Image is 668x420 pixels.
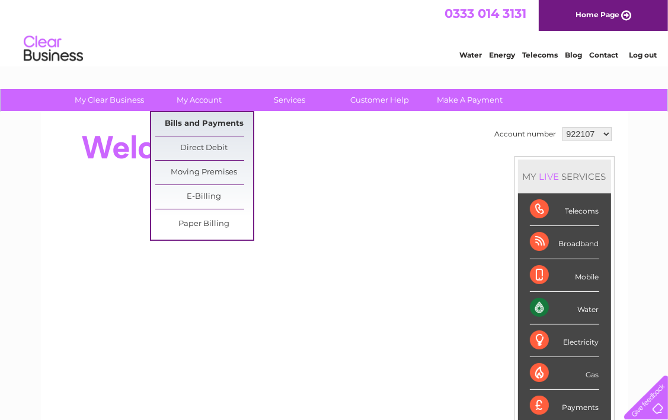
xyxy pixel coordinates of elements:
[530,259,599,292] div: Mobile
[155,112,253,136] a: Bills and Payments
[489,50,515,59] a: Energy
[530,226,599,259] div: Broadband
[530,292,599,324] div: Water
[629,50,657,59] a: Log out
[492,124,560,144] td: Account number
[241,89,338,111] a: Services
[445,6,526,21] a: 0333 014 3131
[459,50,482,59] a: Water
[60,89,158,111] a: My Clear Business
[23,31,84,67] img: logo.png
[421,89,519,111] a: Make A Payment
[589,50,618,59] a: Contact
[530,193,599,226] div: Telecoms
[331,89,429,111] a: Customer Help
[151,89,248,111] a: My Account
[155,212,253,236] a: Paper Billing
[530,357,599,390] div: Gas
[155,161,253,184] a: Moving Premises
[530,324,599,357] div: Electricity
[155,136,253,160] a: Direct Debit
[55,7,615,58] div: Clear Business is a trading name of Verastar Limited (registered in [GEOGRAPHIC_DATA] No. 3667643...
[537,171,562,182] div: LIVE
[565,50,582,59] a: Blog
[518,160,611,193] div: MY SERVICES
[522,50,558,59] a: Telecoms
[155,185,253,209] a: E-Billing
